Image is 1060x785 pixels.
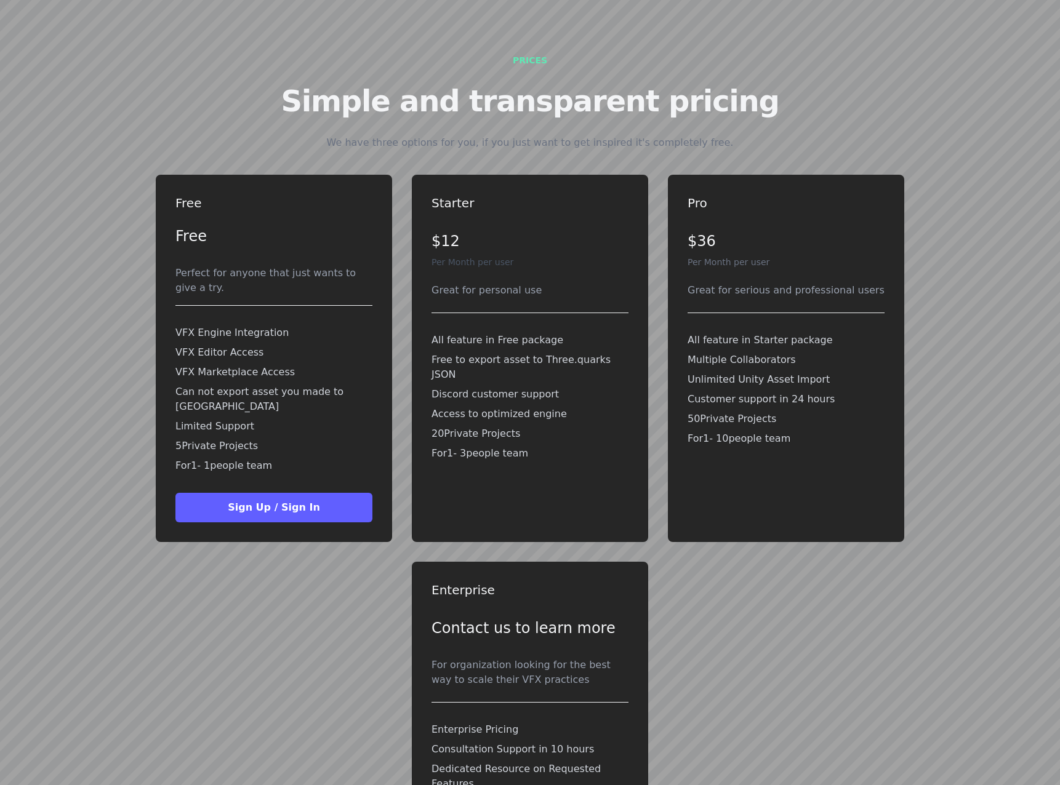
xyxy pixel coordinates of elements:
[432,333,628,348] p: All feature in Free package
[175,194,372,212] h3: Free
[175,419,372,434] p: Limited Support
[432,742,628,757] p: Consultation Support in 10 hours
[432,283,628,298] div: Great for personal use
[327,135,734,150] h4: We have three options for you, if you just want to get inspired it's completely free.
[432,407,628,421] p: Access to optimized engine
[432,722,628,737] p: Enterprise Pricing
[432,231,628,251] p: $12
[432,353,628,382] p: Free to export asset to Three.quarks JSON
[688,256,885,268] p: Per Month per user
[175,365,372,380] p: VFX Marketplace Access
[175,345,372,360] p: VFX Editor Access
[432,426,628,441] p: 20 Private Projects
[175,325,372,340] p: VFX Engine Integration
[175,226,372,246] p: Free
[513,54,547,66] div: Prices
[432,387,628,402] p: Discord customer support
[688,431,885,446] p: For 1 - 10 people team
[432,256,628,268] p: Per Month per user
[175,439,372,453] p: 5 Private Projects
[175,493,372,522] button: Sign Up / Sign In
[688,372,885,387] p: Unlimited Unity Asset Import
[175,501,372,513] a: Sign Up / Sign In
[432,194,628,212] h3: Starter
[688,333,885,348] p: All feature in Starter package
[432,618,628,638] p: Contact us to learn more
[175,385,372,414] p: Can not export asset you made to [GEOGRAPHIC_DATA]
[281,86,779,116] h2: Simple and transparent pricing
[688,194,885,212] h3: Pro
[688,283,885,298] div: Great for serious and professional users
[175,266,372,295] div: Perfect for anyone that just wants to give a try.
[432,581,628,599] h3: Enterprise
[432,658,628,687] div: For organization looking for the best way to scale their VFX practices
[688,392,885,407] p: Customer support in 24 hours
[688,412,885,426] p: 50 Private Projects
[688,231,885,251] p: $36
[688,353,885,367] p: Multiple Collaborators
[175,458,372,473] p: For 1 - 1 people team
[432,446,628,461] p: For 1 - 3 people team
